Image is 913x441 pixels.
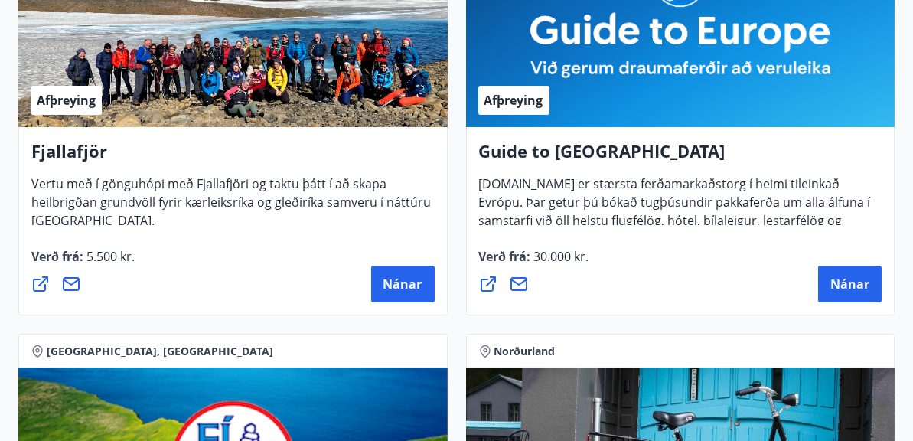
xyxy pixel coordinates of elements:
[479,139,882,175] h4: Guide to [GEOGRAPHIC_DATA]
[31,175,431,241] span: Vertu með í gönguhópi með Fjallafjöri og taktu þátt í að skapa heilbrigðan grundvöll fyrir kærlei...
[31,139,435,175] h4: Fjallafjör
[383,276,422,292] span: Nánar
[479,175,871,260] span: [DOMAIN_NAME] er stærsta ferðamarkaðstorg í heimi tileinkað Evrópu. Þar getur þú bókað tugþúsundi...
[47,344,273,359] span: [GEOGRAPHIC_DATA], [GEOGRAPHIC_DATA]
[494,344,556,359] span: Norðurland
[479,248,589,277] span: Verð frá :
[371,266,435,302] button: Nánar
[818,266,882,302] button: Nánar
[830,276,869,292] span: Nánar
[31,248,135,277] span: Verð frá :
[531,248,589,265] span: 30.000 kr.
[83,248,135,265] span: 5.500 kr.
[37,92,96,109] span: Afþreying
[484,92,543,109] span: Afþreying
